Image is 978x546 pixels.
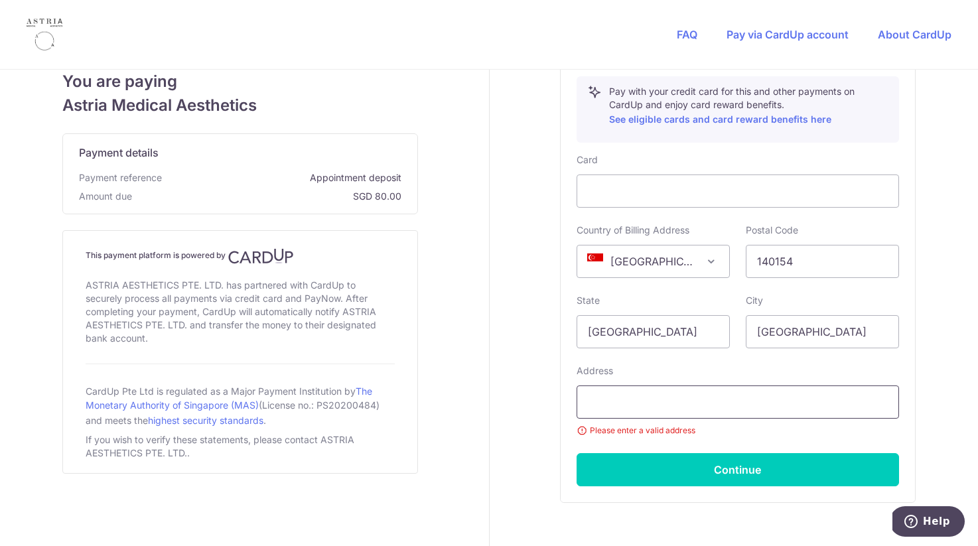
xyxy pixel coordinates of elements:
input: Example 123456 [746,245,899,278]
span: Astria Medical Aesthetics [62,94,418,117]
label: Address [577,364,613,377]
span: Appointment deposit [167,171,401,184]
a: highest security standards [148,415,263,426]
div: CardUp Pte Ltd is regulated as a Major Payment Institution by (License no.: PS20200484) and meets... [86,380,395,431]
a: See eligible cards and card reward benefits here [609,113,831,125]
a: Pay via CardUp account [727,28,849,41]
a: FAQ [677,28,697,41]
div: ASTRIA AESTHETICS PTE. LTD. has partnered with CardUp to securely process all payments via credit... [86,276,395,348]
label: Postal Code [746,224,798,237]
span: You are paying [62,70,418,94]
label: State [577,294,600,307]
p: Pay with your credit card for this and other payments on CardUp and enjoy card reward benefits. [609,85,888,127]
span: Payment reference [79,171,162,184]
small: Please enter a valid address [577,424,899,437]
img: CardUp [228,248,293,264]
span: Singapore [577,245,730,278]
iframe: Secure card payment input frame [588,183,888,199]
iframe: Opens a widget where you can find more information [892,506,965,539]
h4: This payment platform is powered by [86,248,395,264]
label: Country of Billing Address [577,224,689,237]
span: Payment details [79,145,159,161]
a: About CardUp [878,28,951,41]
label: City [746,294,763,307]
span: Amount due [79,190,132,203]
label: Card [577,153,598,167]
button: Continue [577,453,899,486]
span: SGD 80.00 [137,190,401,203]
div: If you wish to verify these statements, please contact ASTRIA AESTHETICS PTE. LTD.. [86,431,395,462]
span: Singapore [577,245,729,277]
